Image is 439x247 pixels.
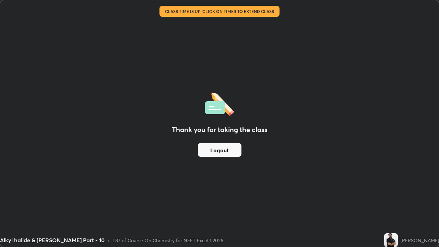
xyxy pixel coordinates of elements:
div: L87 of Course On Chemistry for NEET Excel 1 2026 [112,237,223,244]
div: • [107,237,110,244]
div: [PERSON_NAME] [401,237,439,244]
img: b34798ff5e6b4ad6bbf22d8cad6d1581.jpg [384,233,398,247]
img: offlineFeedback.1438e8b3.svg [205,90,234,116]
button: Logout [198,143,241,157]
h2: Thank you for taking the class [172,125,268,135]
